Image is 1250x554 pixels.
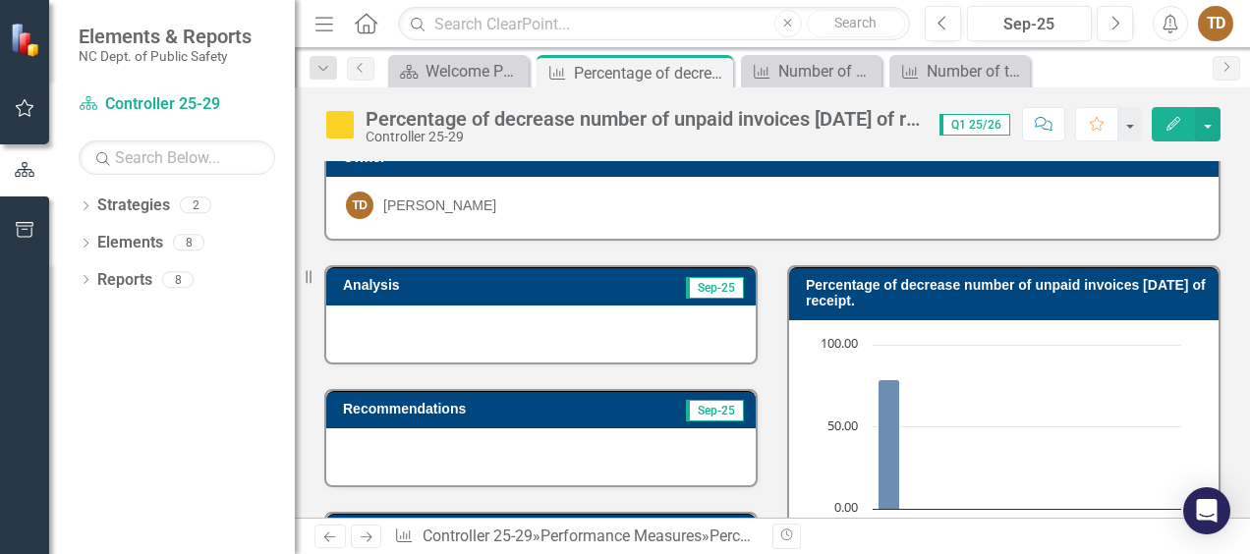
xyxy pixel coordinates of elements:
[974,13,1085,36] div: Sep-25
[778,59,877,83] div: Number of positions upgraded to higher classifications.
[686,277,744,299] span: Sep-25
[1198,6,1233,41] button: TD
[324,109,356,140] img: Caution
[967,6,1092,41] button: Sep-25
[343,278,539,293] h3: Analysis
[879,380,900,510] path: Q1 25/26, 79. Actual.
[79,140,275,175] input: Search Below...
[540,526,702,545] a: Performance Measures
[366,108,920,130] div: Percentage of decrease number of unpaid invoices [DATE] of receipt.
[8,21,45,58] img: ClearPoint Strategy
[423,526,533,545] a: Controller 25-29
[79,48,252,64] small: NC Dept. of Public Safety
[426,59,524,83] div: Welcome Page
[939,114,1010,136] span: Q1 25/26
[383,195,496,215] div: [PERSON_NAME]
[79,25,252,48] span: Elements & Reports
[398,7,910,41] input: Search ClearPoint...
[894,59,1025,83] a: Number of trainings offered to employees.
[827,416,858,434] text: 50.00
[162,271,194,288] div: 8
[1183,487,1230,534] div: Open Intercom Messenger
[710,526,1183,545] div: Percentage of decrease number of unpaid invoices [DATE] of receipt.
[394,526,758,548] div: » »
[879,345,1167,510] g: Actual, series 1 of 2. Bar series with 10 bars.
[806,278,1209,308] h3: Percentage of decrease number of unpaid invoices [DATE] of receipt.
[343,402,614,416] h3: Recommendations
[746,59,877,83] a: Number of positions upgraded to higher classifications.
[393,59,524,83] a: Welcome Page
[686,400,744,421] span: Sep-25
[97,232,163,254] a: Elements
[884,341,892,349] g: Target, series 2 of 2. Line with 10 data points.
[173,235,204,251] div: 8
[366,130,920,144] div: Controller 25-29
[79,93,275,116] a: Controller 25-29
[180,197,211,214] div: 2
[807,10,905,37] button: Search
[834,498,858,516] text: 0.00
[346,192,373,219] div: TD
[97,194,170,217] a: Strategies
[574,61,728,85] div: Percentage of decrease number of unpaid invoices [DATE] of receipt.
[821,334,858,352] text: 100.00
[834,15,877,30] span: Search
[97,269,152,292] a: Reports
[927,59,1025,83] div: Number of trainings offered to employees.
